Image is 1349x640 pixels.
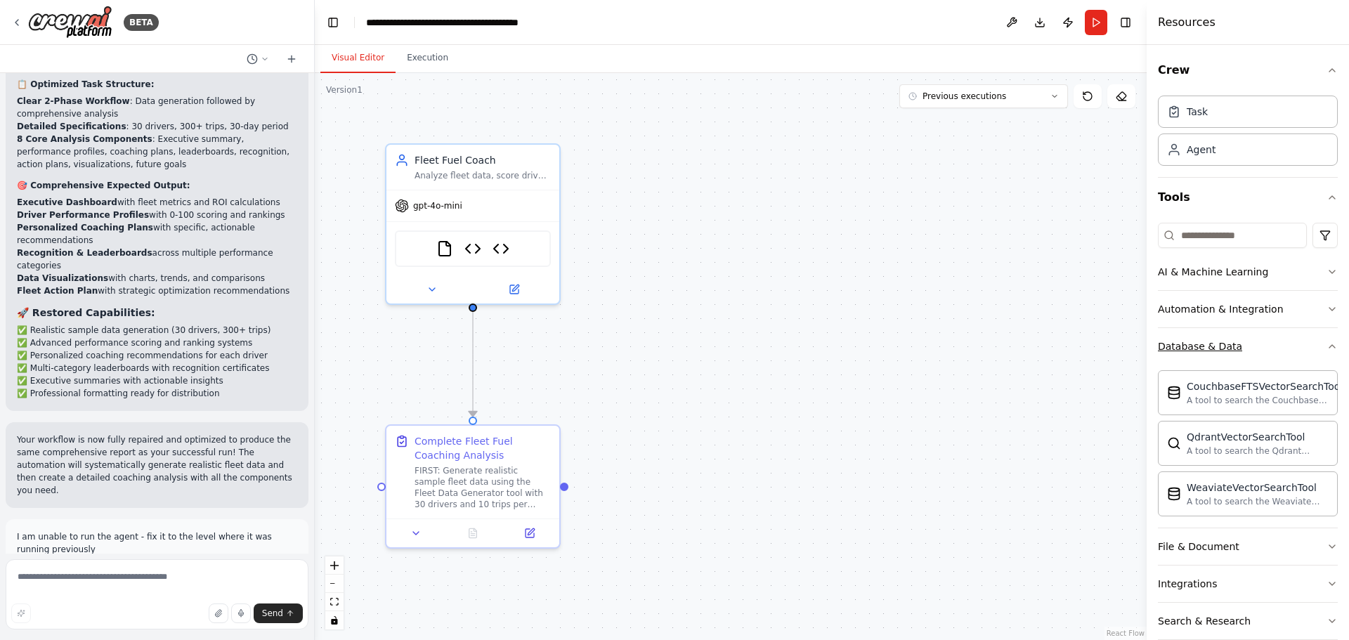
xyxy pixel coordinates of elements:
[1187,105,1208,119] div: Task
[323,13,343,32] button: Hide left sidebar
[124,14,159,31] div: BETA
[325,611,344,629] button: toggle interactivity
[17,324,297,400] p: ✅ Realistic sample data generation (30 drivers, 300+ trips) ✅ Advanced performance scoring and ra...
[17,286,98,296] strong: Fleet Action Plan
[17,433,297,497] p: Your workflow is now fully repaired and optimized to produce the same comprehensive report as you...
[1187,481,1329,495] div: WeaviateVectorSearchTool
[262,608,283,619] span: Send
[1187,143,1216,157] div: Agent
[415,153,551,167] div: Fleet Fuel Coach
[17,272,297,285] li: with charts, trends, and comparisons
[443,525,503,542] button: No output available
[1158,14,1216,31] h4: Resources
[1107,629,1145,637] a: React Flow attribution
[17,122,126,131] strong: Detailed Specifications
[17,247,297,272] li: across multiple performance categories
[1158,328,1338,365] button: Database & Data
[1158,540,1239,554] div: File & Document
[413,200,462,211] span: gpt-4o-mini
[1158,291,1338,327] button: Automation & Integration
[1187,395,1343,406] div: A tool to search the Couchbase database for relevant information on internal documents.
[1187,445,1329,457] div: A tool to search the Qdrant database for relevant information on internal documents.
[17,307,155,318] strong: 🚀 Restored Capabilities:
[1158,339,1242,353] div: Database & Data
[474,281,554,298] button: Open in side panel
[17,79,154,89] strong: 📋 Optimized Task Structure:
[899,84,1068,108] button: Previous executions
[415,465,551,510] div: FIRST: Generate realistic sample fleet data using the Fleet Data Generator tool with 30 drivers a...
[1158,528,1338,565] button: File & Document
[17,223,153,233] strong: Personalized Coaching Plans
[254,603,303,623] button: Send
[1158,365,1338,528] div: Database & Data
[1158,566,1338,602] button: Integrations
[1187,430,1329,444] div: QdrantVectorSearchTool
[325,556,344,575] button: zoom in
[385,143,561,305] div: Fleet Fuel CoachAnalyze fleet data, score driver performance, provide personalized coaching recom...
[466,312,480,417] g: Edge from 8b453944-9cbf-4264-b4d6-a7ae6411a6c6 to 0e8e09ef-ef0e-4969-8003-1ca4fce5b8cf
[396,44,460,73] button: Execution
[17,285,297,297] li: with strategic optimization recommendations
[1158,51,1338,90] button: Crew
[17,197,117,207] strong: Executive Dashboard
[1167,436,1181,450] img: QdrantVectorSearchTool
[17,133,297,171] li: : Executive summary, performance profiles, coaching plans, leaderboards, recognition, action plan...
[326,84,363,96] div: Version 1
[11,603,31,623] button: Improve this prompt
[209,603,228,623] button: Upload files
[17,134,152,144] strong: 8 Core Analysis Components
[17,120,297,133] li: : 30 drivers, 300+ trips, 30-day period
[1158,90,1338,177] div: Crew
[17,530,297,556] p: I am unable to run the agent - fix it to the level where it was running previously
[415,434,551,462] div: Complete Fleet Fuel Coaching Analysis
[1158,254,1338,290] button: AI & Machine Learning
[231,603,251,623] button: Click to speak your automation idea
[505,525,554,542] button: Open in side panel
[17,96,130,106] strong: Clear 2-Phase Workflow
[17,95,297,120] li: : Data generation followed by comprehensive analysis
[28,6,112,39] img: Logo
[17,273,108,283] strong: Data Visualizations
[923,91,1006,102] span: Previous executions
[1187,496,1329,507] div: A tool to search the Weaviate database for relevant information on internal documents.
[17,196,297,209] li: with fleet metrics and ROI calculations
[1187,379,1343,393] div: CouchbaseFTSVectorSearchTool
[325,593,344,611] button: fit view
[1167,386,1181,400] img: CouchbaseFTSVectorSearchTool
[280,51,303,67] button: Start a new chat
[17,181,190,190] strong: 🎯 Comprehensive Expected Output:
[1158,178,1338,217] button: Tools
[436,240,453,257] img: FileReadTool
[1158,265,1268,279] div: AI & Machine Learning
[17,221,297,247] li: with specific, actionable recommendations
[493,240,509,257] img: Fleet Data Generator
[366,15,524,30] nav: breadcrumb
[415,170,551,181] div: Analyze fleet data, score driver performance, provide personalized coaching recommendations, and ...
[320,44,396,73] button: Visual Editor
[17,248,152,258] strong: Recognition & Leaderboards
[464,240,481,257] img: Fleet Analyzer
[1158,577,1217,591] div: Integrations
[1158,603,1338,639] button: Search & Research
[1158,302,1284,316] div: Automation & Integration
[241,51,275,67] button: Switch to previous chat
[1158,614,1251,628] div: Search & Research
[385,424,561,549] div: Complete Fleet Fuel Coaching AnalysisFIRST: Generate realistic sample fleet data using the Fleet ...
[17,210,149,220] strong: Driver Performance Profiles
[1167,487,1181,501] img: WeaviateVectorSearchTool
[325,556,344,629] div: React Flow controls
[325,575,344,593] button: zoom out
[1116,13,1135,32] button: Hide right sidebar
[17,209,297,221] li: with 0-100 scoring and rankings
